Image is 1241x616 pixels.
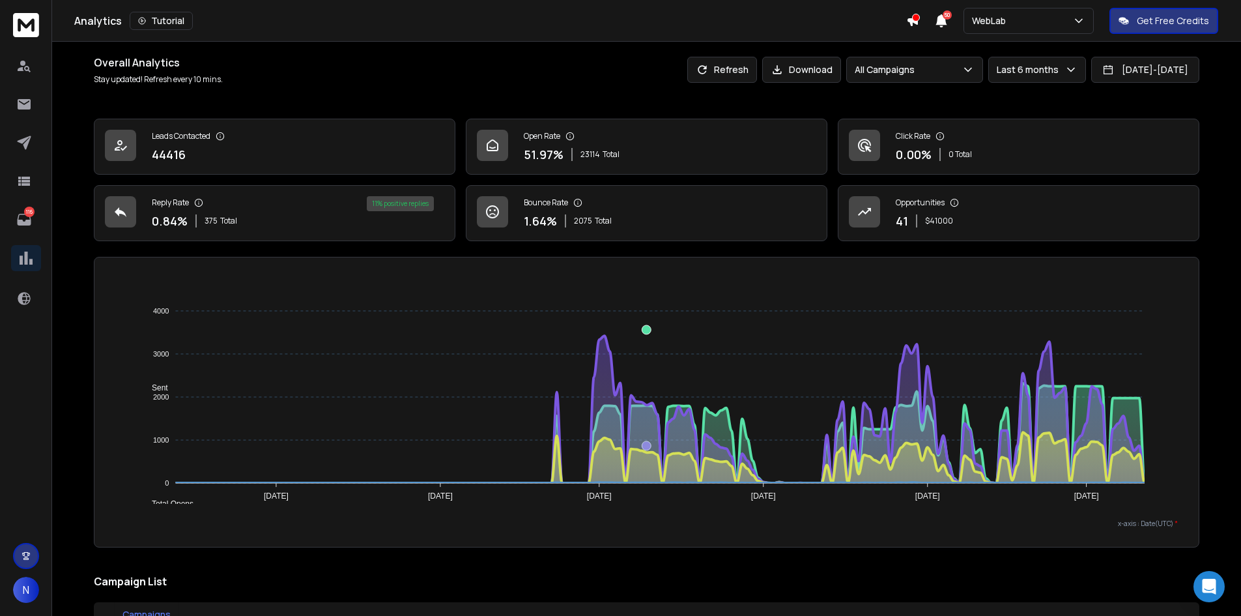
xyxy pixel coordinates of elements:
tspan: 3000 [153,350,169,358]
p: 0.84 % [152,212,188,230]
button: Get Free Credits [1109,8,1218,34]
div: Analytics [74,12,906,30]
a: Click Rate0.00%0 Total [838,119,1199,175]
span: Total [220,216,237,226]
p: All Campaigns [855,63,920,76]
p: WebLab [972,14,1011,27]
tspan: [DATE] [264,491,289,501]
span: Total [595,216,612,226]
p: Bounce Rate [524,198,568,208]
tspan: 0 [165,479,169,487]
div: Open Intercom Messenger [1193,571,1225,602]
p: Leads Contacted [152,131,210,141]
h2: Campaign List [94,574,1199,589]
tspan: [DATE] [915,491,940,501]
p: Stay updated! Refresh every 10 mins. [94,74,223,85]
a: Bounce Rate1.64%2075Total [466,185,827,241]
a: Leads Contacted44416 [94,119,455,175]
a: Reply Rate0.84%375Total11% positive replies [94,185,455,241]
button: Refresh [687,57,757,83]
span: 375 [205,216,218,226]
tspan: [DATE] [1074,491,1099,501]
p: 1.64 % [524,212,557,230]
button: Download [762,57,841,83]
p: Reply Rate [152,198,189,208]
tspan: 2000 [153,393,169,401]
p: Opportunities [896,198,945,208]
p: Refresh [714,63,749,76]
p: Get Free Credits [1137,14,1209,27]
a: Open Rate51.97%23114Total [466,119,827,175]
button: [DATE]-[DATE] [1091,57,1199,83]
span: Total Opens [142,499,193,508]
div: 11 % positive replies [367,196,434,211]
p: 44416 [152,145,186,164]
p: Click Rate [896,131,930,141]
p: x-axis : Date(UTC) [115,519,1178,529]
p: 0 Total [949,149,972,160]
tspan: 4000 [153,307,169,315]
button: N [13,577,39,603]
p: 116 [24,207,35,217]
a: Opportunities41$41000 [838,185,1199,241]
tspan: [DATE] [587,491,612,501]
span: 23114 [580,149,600,160]
span: Sent [142,383,168,392]
p: Download [789,63,833,76]
p: $ 41000 [925,216,953,226]
p: Last 6 months [997,63,1064,76]
tspan: [DATE] [428,491,453,501]
span: 2075 [574,216,592,226]
p: 0.00 % [896,145,932,164]
span: Total [603,149,620,160]
p: Open Rate [524,131,560,141]
p: 41 [896,212,908,230]
tspan: [DATE] [751,491,776,501]
p: 51.97 % [524,145,563,164]
span: 50 [943,10,952,20]
button: Tutorial [130,12,193,30]
tspan: 1000 [153,436,169,444]
a: 116 [11,207,37,233]
h1: Overall Analytics [94,55,223,70]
